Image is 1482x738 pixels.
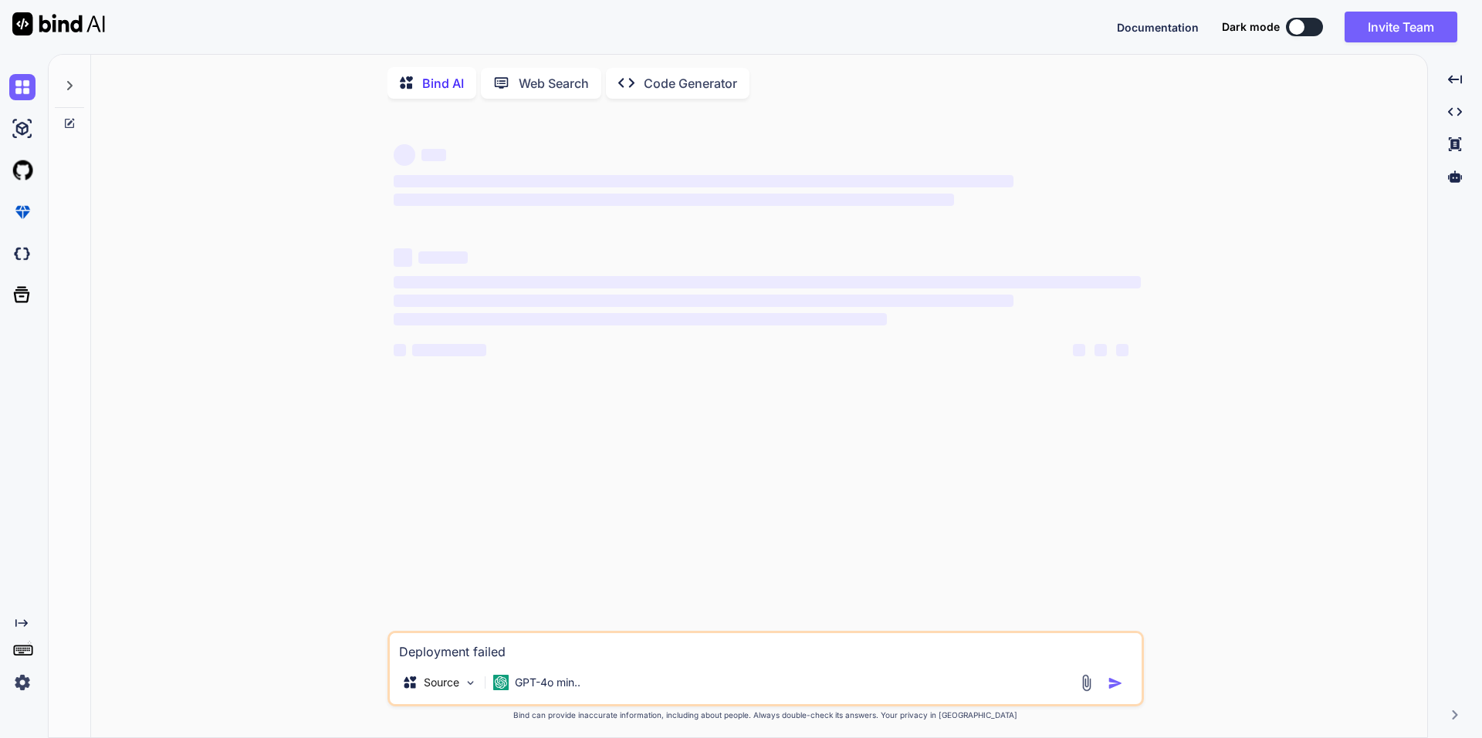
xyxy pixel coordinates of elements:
span: ‌ [1116,344,1128,356]
span: ‌ [394,344,406,356]
span: ‌ [412,344,486,356]
img: ai-studio [9,116,36,142]
button: Documentation [1117,19,1199,35]
p: GPT-4o min.. [515,675,580,690]
img: Bind AI [12,12,105,35]
span: ‌ [394,175,1013,187]
p: Bind AI [422,74,464,93]
p: Web Search [519,74,589,93]
span: ‌ [394,194,954,206]
p: Bind can provide inaccurate information, including about people. Always double-check its answers.... [387,709,1144,721]
span: Documentation [1117,21,1199,34]
button: Invite Team [1345,12,1457,42]
img: attachment [1078,674,1095,692]
p: Code Generator [644,74,737,93]
img: settings [9,669,36,696]
span: ‌ [1073,344,1085,356]
img: Pick Models [464,676,477,689]
img: githubLight [9,157,36,184]
span: ‌ [394,295,1013,307]
span: ‌ [394,276,1141,288]
span: ‌ [421,149,446,161]
img: GPT-4o mini [493,675,509,690]
span: ‌ [1095,344,1107,356]
span: ‌ [394,248,412,267]
span: Dark mode [1222,19,1280,35]
span: ‌ [418,251,468,264]
img: premium [9,199,36,225]
img: chat [9,74,36,100]
textarea: Deployment failed [390,633,1142,661]
span: ‌ [394,313,887,325]
p: Source [424,675,459,690]
img: icon [1108,676,1123,691]
span: ‌ [394,144,415,166]
img: darkCloudIdeIcon [9,241,36,267]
